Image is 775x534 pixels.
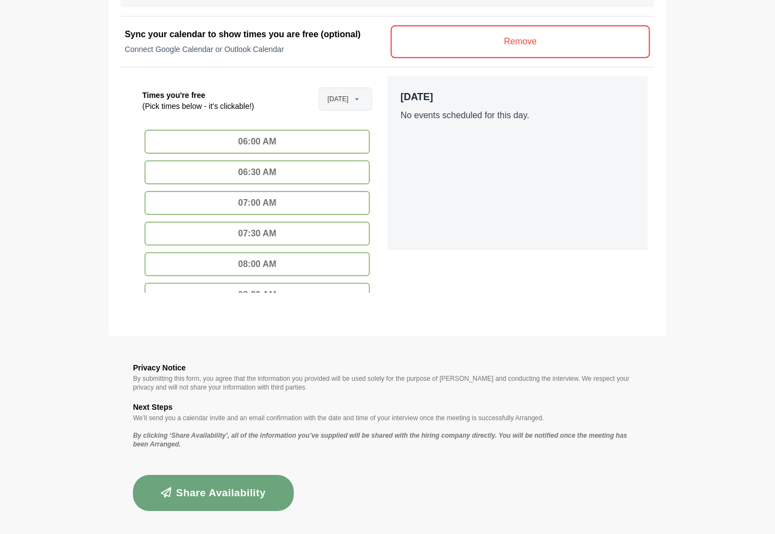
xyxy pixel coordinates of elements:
span: [DATE] [328,88,349,110]
p: Connect Google Calendar or Outlook Calendar [125,44,384,55]
v-button: Remove [391,25,650,58]
p: We’ll send you a calendar invite and an email confirmation with the date and time of your intervi... [133,414,642,422]
div: 06:30 AM [144,160,370,184]
p: (Pick times below - it’s clickable!) [142,101,254,112]
p: [DATE] [401,89,635,105]
p: Times you're free [142,90,254,101]
h2: Sync your calendar to show times you are free (optional) [125,28,384,41]
button: Share Availability [133,475,294,511]
div: 08:30 AM [144,283,370,307]
h3: Privacy Notice [133,361,642,374]
p: By submitting this form, you agree that the information you provided will be used solely for the ... [133,374,642,392]
div: 07:30 AM [144,222,370,246]
div: 08:00 AM [144,252,370,276]
div: 06:00 AM [144,130,370,154]
p: No events scheduled for this day. [401,109,635,122]
p: By clicking ‘Share Availability’, all of the information you’ve supplied will be shared with the ... [133,431,642,449]
h3: Next Steps [133,400,642,414]
div: 07:00 AM [144,191,370,215]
